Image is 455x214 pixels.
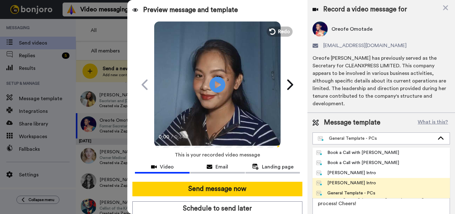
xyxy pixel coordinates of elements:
div: General Template - PCs [316,190,375,196]
span: 0:34 [174,133,185,141]
span: Message template [324,118,380,127]
div: [PERSON_NAME] Intro [316,170,376,176]
img: nextgen-template.svg [316,150,322,156]
span: [EMAIL_ADDRESS][DOMAIN_NAME] [323,42,407,49]
span: This is your recorded video message [175,148,260,162]
img: nextgen-template.svg [316,171,322,176]
img: nextgen-template.svg [318,136,324,141]
button: Send message now [132,182,302,196]
span: / [171,133,173,141]
button: What is this? [416,118,450,127]
span: Email [215,163,228,171]
div: General Template - PCs [318,135,434,142]
span: 0:00 [159,133,170,141]
img: nextgen-template.svg [316,161,322,166]
img: nextgen-template.svg [316,191,322,196]
div: [PERSON_NAME] Intro [316,180,376,186]
img: nextgen-template.svg [316,181,322,186]
div: Book a Call with [PERSON_NAME] [316,150,399,156]
div: Oreofe [PERSON_NAME] has previously served as the Secretary for CLEANXPRESS LIMITED. This company... [312,54,450,107]
div: Book a Call with [PERSON_NAME] [316,160,399,166]
span: Video [160,163,174,171]
span: Landing page [262,163,294,171]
